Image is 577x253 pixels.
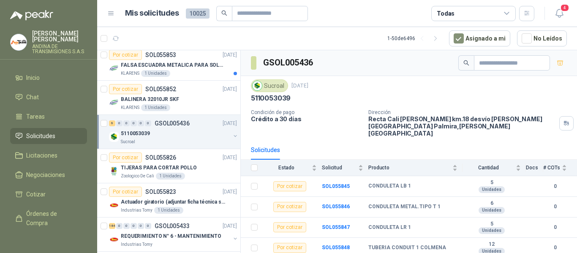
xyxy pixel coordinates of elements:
[368,160,463,176] th: Producto
[387,32,442,45] div: 1 - 50 de 6496
[145,86,176,92] p: SOL055852
[223,222,237,230] p: [DATE]
[109,223,115,229] div: 184
[109,221,239,248] a: 184 0 0 0 0 0 GSOL005433[DATE] Company LogoREQUERIMIENTO N° 6 - MANTENIMIENTOIndustrias Tomy
[10,109,87,125] a: Tareas
[10,206,87,231] a: Órdenes de Compra
[251,79,288,92] div: Sucroal
[263,165,310,171] span: Estado
[109,50,142,60] div: Por cotizar
[322,165,357,171] span: Solicitud
[463,165,514,171] span: Cantidad
[109,84,142,94] div: Por cotizar
[543,165,560,171] span: # COTs
[322,224,350,230] a: SOL055847
[251,109,362,115] p: Condición de pago
[526,160,543,176] th: Docs
[26,73,40,82] span: Inicio
[463,221,521,228] b: 5
[26,151,57,160] span: Licitaciones
[145,120,151,126] div: 0
[26,209,79,228] span: Órdenes de Compra
[109,98,119,108] img: Company Logo
[221,10,227,16] span: search
[121,241,152,248] p: Industrias Tomy
[449,30,510,46] button: Asignado a mi
[97,149,240,183] a: Por cotizarSOL055826[DATE] Company LogoTIJERAS PARA CORTAR POLLOZoologico De Cali1 Unidades
[121,70,139,77] p: KLARENS
[463,60,469,66] span: search
[121,198,226,206] p: Actuador giratorio (adjuntar ficha técnica si es diferente a festo)
[223,51,237,59] p: [DATE]
[322,160,368,176] th: Solicitud
[131,223,137,229] div: 0
[543,244,567,252] b: 0
[543,223,567,231] b: 0
[155,120,190,126] p: GSOL005436
[517,30,567,46] button: No Leídos
[97,183,240,218] a: Por cotizarSOL055823[DATE] Company LogoActuador giratorio (adjuntar ficha técnica si es diferente...
[145,223,151,229] div: 0
[26,190,46,199] span: Cotizar
[121,164,197,172] p: TIJERAS PARA CORTAR POLLO
[26,112,45,121] span: Tareas
[322,245,350,250] b: SOL055848
[145,189,176,195] p: SOL055823
[273,243,306,253] div: Por cotizar
[251,94,291,103] p: 5110053039
[463,200,521,207] b: 6
[116,223,122,229] div: 0
[121,232,221,240] p: REQUERIMIENTO N° 6 - MANTENIMIENTO
[109,132,119,142] img: Company Logo
[145,52,176,58] p: SOL055853
[138,120,144,126] div: 0
[116,120,122,126] div: 0
[223,154,237,162] p: [DATE]
[368,115,556,137] p: Recta Cali [PERSON_NAME] km.18 desvío [PERSON_NAME][GEOGRAPHIC_DATA] Palmira , [PERSON_NAME][GEOG...
[121,173,154,180] p: Zoologico De Cali
[131,120,137,126] div: 0
[97,46,240,81] a: Por cotizarSOL055853[DATE] Company LogoFALSA ESCUADRA METALICA PARA SOLDADIRAKLARENS1 Unidades
[322,183,350,189] a: SOL055845
[123,223,130,229] div: 0
[253,81,262,90] img: Company Logo
[368,109,556,115] p: Dirección
[109,187,142,197] div: Por cotizar
[291,82,308,90] p: [DATE]
[223,120,237,128] p: [DATE]
[273,181,306,191] div: Por cotizar
[125,7,179,19] h1: Mis solicitudes
[543,182,567,190] b: 0
[109,234,119,245] img: Company Logo
[273,202,306,212] div: Por cotizar
[479,207,505,214] div: Unidades
[141,104,170,111] div: 1 Unidades
[552,6,567,21] button: 4
[543,203,567,211] b: 0
[251,115,362,122] p: Crédito a 30 días
[368,224,411,231] b: CONDULETA LR 1
[543,160,577,176] th: # COTs
[109,200,119,210] img: Company Logo
[121,95,179,103] p: BALINERA 32010JR SKF
[121,104,139,111] p: KLARENS
[10,128,87,144] a: Solicitudes
[26,92,39,102] span: Chat
[463,180,521,186] b: 5
[368,245,446,251] b: TUBERIA CONDUIT 1 COLMENA
[109,63,119,73] img: Company Logo
[263,56,314,69] h3: GSOL005436
[560,4,569,12] span: 4
[479,227,505,234] div: Unidades
[10,147,87,163] a: Licitaciones
[463,160,526,176] th: Cantidad
[109,120,115,126] div: 6
[322,204,350,209] a: SOL055846
[273,222,306,232] div: Por cotizar
[223,85,237,93] p: [DATE]
[263,160,322,176] th: Estado
[156,173,185,180] div: 1 Unidades
[479,186,505,193] div: Unidades
[26,170,65,180] span: Negociaciones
